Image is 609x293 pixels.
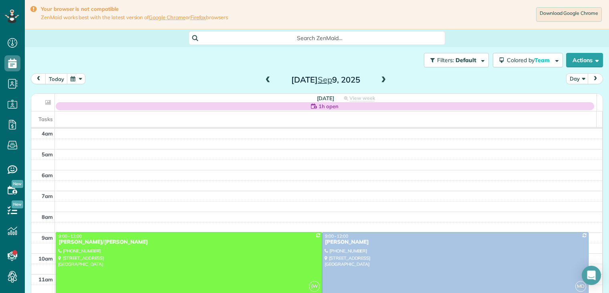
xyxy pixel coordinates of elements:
[319,102,339,110] span: 1h open
[493,53,563,67] button: Colored byTeam
[41,6,228,12] strong: Your browser is not compatible
[41,14,228,21] span: ZenMaid works best with the latest version of or browsers
[507,57,553,64] span: Colored by
[437,57,454,64] span: Filters:
[582,266,601,285] div: Open Intercom Messenger
[420,53,489,67] a: Filters: Default
[42,193,53,199] span: 7am
[58,239,320,246] div: [PERSON_NAME]/[PERSON_NAME]
[12,180,23,188] span: New
[349,95,375,101] span: View week
[42,214,53,220] span: 8am
[309,281,320,292] span: JW
[38,116,53,122] span: Tasks
[317,95,334,101] span: [DATE]
[42,172,53,178] span: 6am
[12,200,23,208] span: New
[534,57,551,64] span: Team
[38,255,53,262] span: 10am
[325,239,586,246] div: [PERSON_NAME]
[149,14,186,20] a: Google Chrome
[536,7,602,22] a: Download Google Chrome
[566,73,589,84] button: Day
[318,75,332,85] span: Sep
[424,53,489,67] button: Filters: Default
[276,75,376,84] h2: [DATE] 9, 2025
[42,151,53,158] span: 5am
[38,276,53,283] span: 11am
[456,57,477,64] span: Default
[566,53,603,67] button: Actions
[190,14,206,20] a: Firefox
[45,73,68,84] button: today
[588,73,603,84] button: next
[31,73,46,84] button: prev
[42,234,53,241] span: 9am
[575,281,586,292] span: MD
[325,233,348,239] span: 9:00 - 12:00
[42,130,53,137] span: 4am
[58,233,82,239] span: 9:00 - 12:00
